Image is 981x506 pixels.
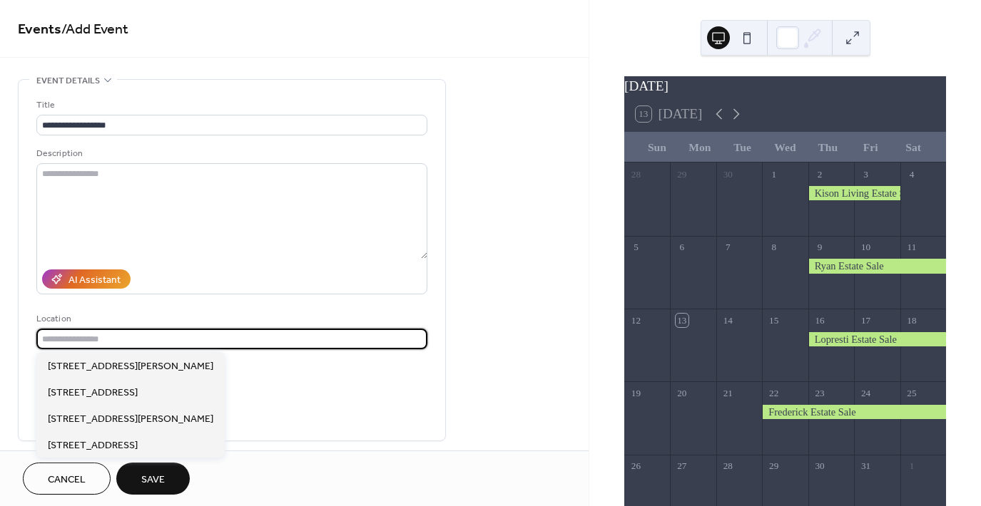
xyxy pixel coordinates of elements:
[48,358,213,373] span: [STREET_ADDRESS][PERSON_NAME]
[859,314,872,326] div: 17
[905,460,918,473] div: 1
[42,269,131,289] button: AI Assistant
[624,76,946,97] div: [DATE]
[905,387,918,400] div: 25
[629,241,642,254] div: 5
[905,167,918,180] div: 4
[806,132,849,162] div: Thu
[676,460,688,473] div: 27
[721,314,734,326] div: 14
[721,132,764,162] div: Tue
[767,241,780,254] div: 8
[892,132,935,162] div: Sat
[678,132,721,162] div: Mon
[721,387,734,400] div: 21
[48,385,138,400] span: [STREET_ADDRESS]
[808,186,900,200] div: Kison Living Estate Sale
[629,460,642,473] div: 26
[808,259,946,273] div: Ryan Estate Sale
[813,167,826,180] div: 2
[68,273,121,288] div: AI Assistant
[905,241,918,254] div: 11
[676,241,688,254] div: 6
[48,438,138,453] span: [STREET_ADDRESS]
[767,167,780,180] div: 1
[905,314,918,326] div: 18
[676,387,688,400] div: 20
[61,16,128,43] span: / Add Event
[18,16,61,43] a: Events
[813,460,826,473] div: 30
[813,314,826,326] div: 16
[859,167,872,180] div: 3
[859,241,872,254] div: 10
[813,241,826,254] div: 9
[116,463,190,495] button: Save
[849,132,892,162] div: Fri
[767,460,780,473] div: 29
[721,241,734,254] div: 7
[36,146,425,161] div: Description
[36,98,425,113] div: Title
[676,167,688,180] div: 29
[629,314,642,326] div: 12
[721,167,734,180] div: 30
[721,460,734,473] div: 28
[629,167,642,180] div: 28
[859,460,872,473] div: 31
[48,473,86,487] span: Cancel
[859,387,872,400] div: 24
[636,132,678,162] div: Sun
[48,411,213,426] span: [STREET_ADDRESS][PERSON_NAME]
[813,387,826,400] div: 23
[808,332,946,346] div: Lopresti Estate Sale
[764,132,807,162] div: Wed
[629,387,642,400] div: 19
[767,387,780,400] div: 22
[36,311,425,326] div: Location
[762,405,946,419] div: Frederick Estate Sale
[23,463,111,495] button: Cancel
[36,73,100,88] span: Event details
[767,314,780,326] div: 15
[676,314,688,326] div: 13
[141,473,165,487] span: Save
